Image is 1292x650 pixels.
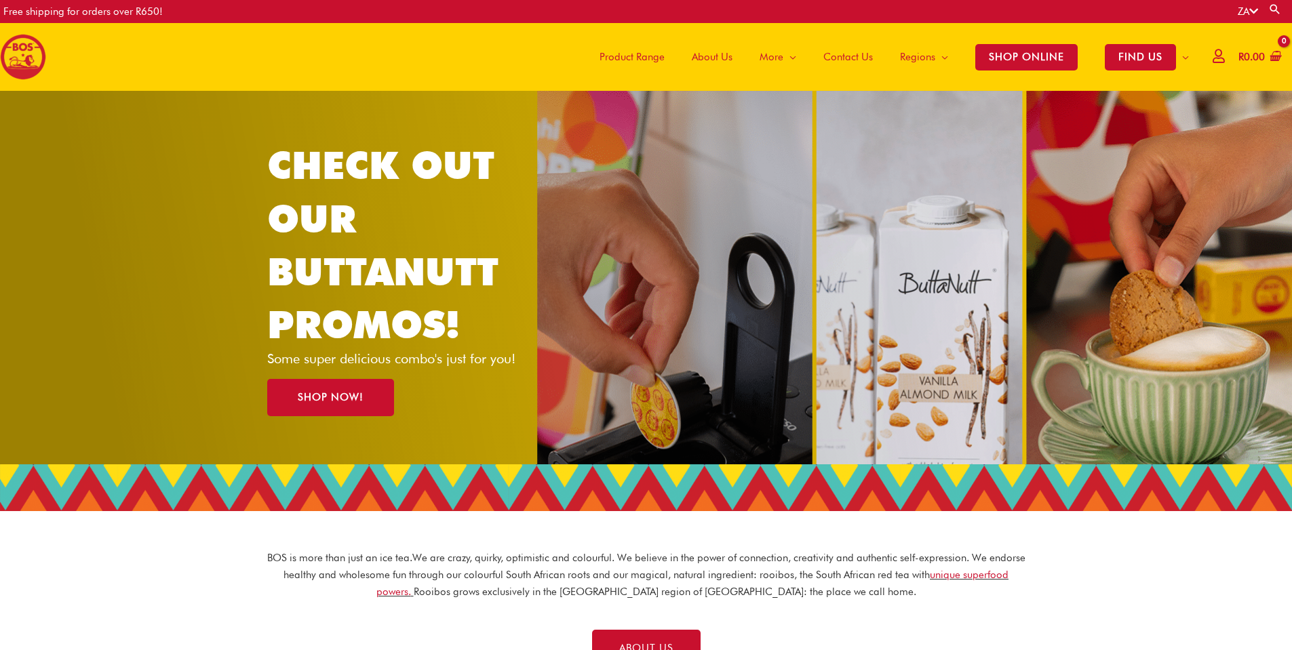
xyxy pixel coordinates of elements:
span: About Us [692,37,732,77]
span: SHOP ONLINE [975,44,1078,70]
span: Contact Us [823,37,873,77]
a: Product Range [586,23,678,91]
a: About Us [678,23,746,91]
a: SHOP ONLINE [962,23,1091,91]
span: Product Range [600,37,665,77]
a: Contact Us [810,23,886,91]
a: View Shopping Cart, empty [1236,42,1282,73]
a: Regions [886,23,962,91]
span: Regions [900,37,935,77]
a: ZA [1238,5,1258,18]
nav: Site Navigation [576,23,1202,91]
a: unique superfood powers. [376,569,1009,598]
a: More [746,23,810,91]
a: SHOP NOW! [267,379,394,416]
span: R [1238,51,1244,63]
span: FIND US [1105,44,1176,70]
span: More [760,37,783,77]
a: Search button [1268,3,1282,16]
p: BOS is more than just an ice tea. We are crazy, quirky, optimistic and colourful. We believe in t... [267,550,1026,600]
bdi: 0.00 [1238,51,1265,63]
a: CHECK OUT OUR BUTTANUTT PROMOS! [267,142,498,347]
span: SHOP NOW! [298,392,364,403]
p: Some super delicious combo's just for you! [267,352,539,365]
